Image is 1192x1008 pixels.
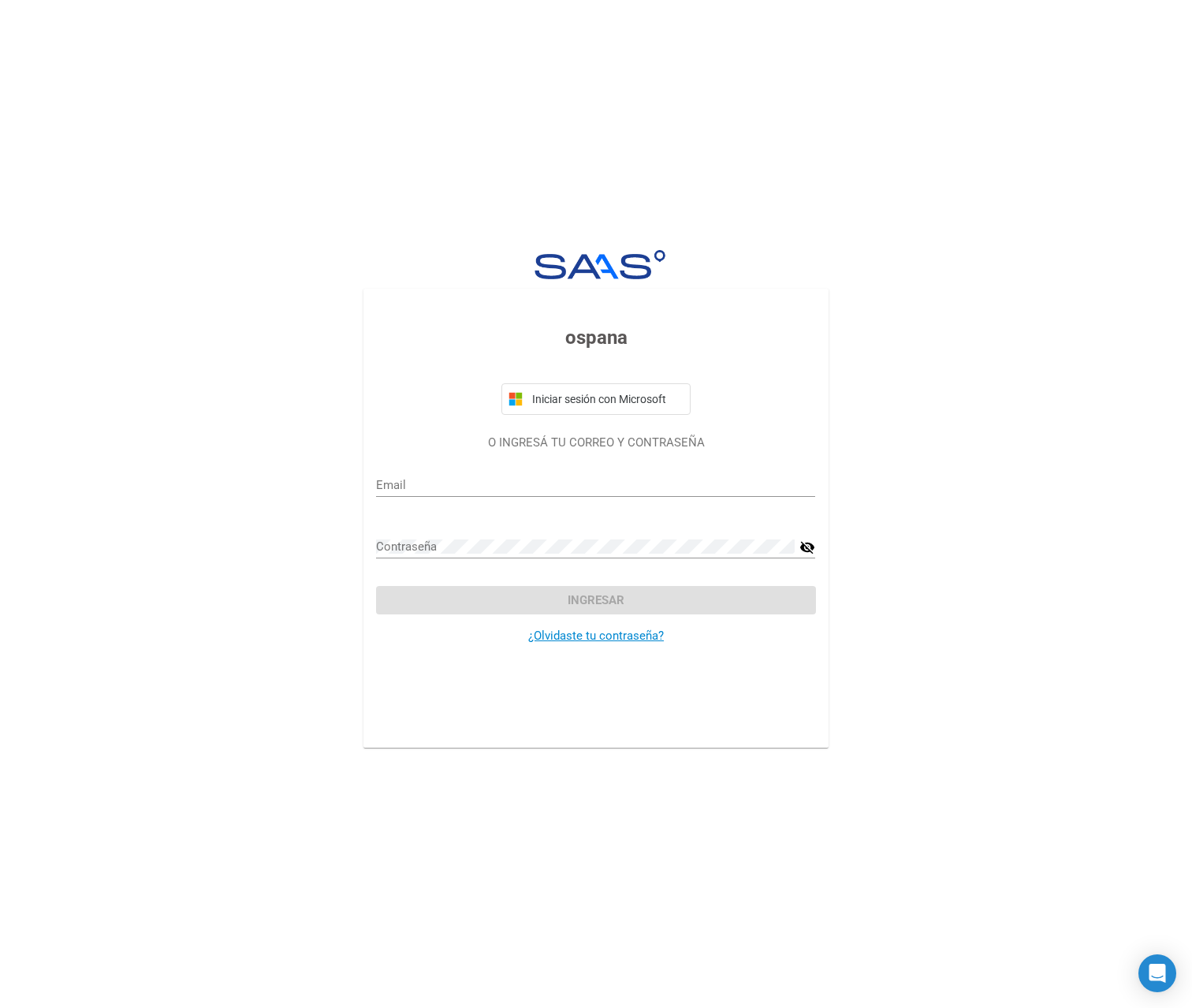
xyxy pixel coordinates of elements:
[376,586,815,614] button: Ingresar
[529,393,684,405] span: Iniciar sesión con Microsoft
[376,434,815,452] p: O INGRESÁ TU CORREO Y CONTRASEÑA
[568,593,624,607] span: Ingresar
[528,629,664,643] a: ¿Olvidaste tu contraseña?
[376,323,815,352] h3: ospana
[799,538,815,557] mat-icon: visibility_off
[501,383,691,415] button: Iniciar sesión con Microsoft
[1138,954,1176,992] div: Open Intercom Messenger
